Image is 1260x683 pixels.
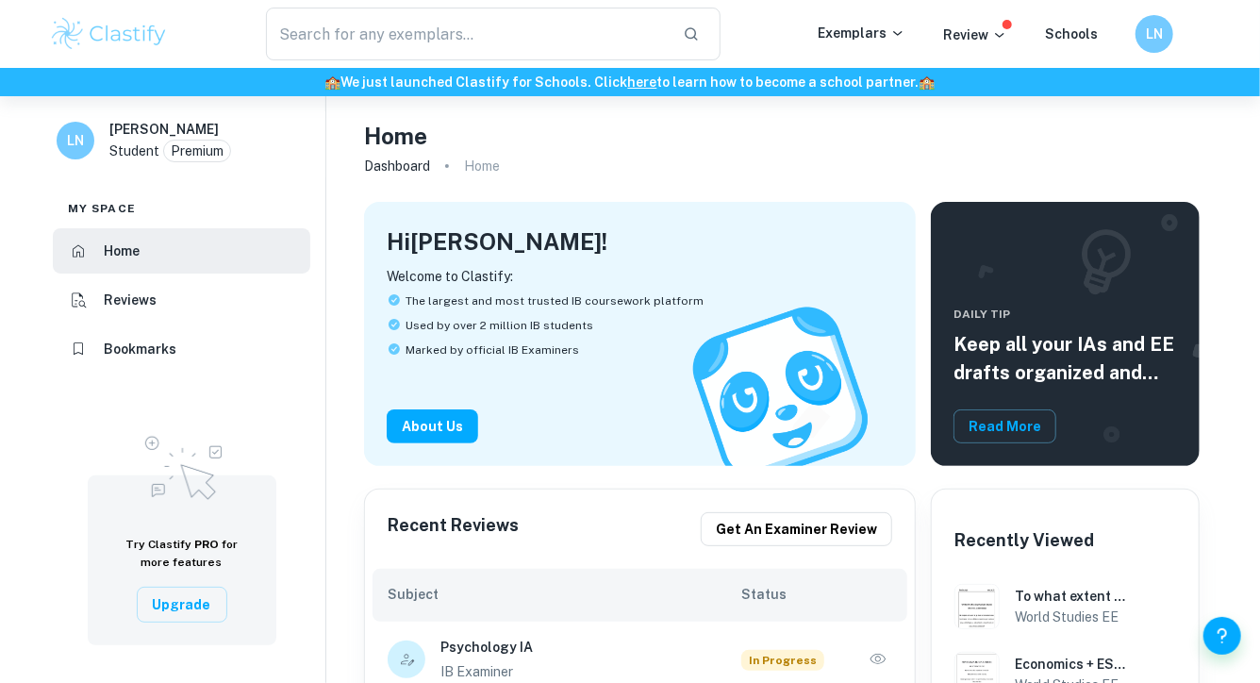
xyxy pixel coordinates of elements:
p: Home [464,156,500,176]
button: Get an examiner review [701,512,892,546]
p: IB Examiner [440,661,741,682]
h6: To what extent will [PERSON_NAME]'s investment in bioenergy for the production of hydrogen as a b... [1015,586,1135,607]
h6: [PERSON_NAME] [109,119,219,140]
button: Upgrade [137,587,227,623]
h6: World Studies EE [1015,607,1135,627]
h6: Psychology IA [440,637,741,658]
span: In Progress [741,650,824,671]
span: My space [68,200,136,217]
h6: Status [741,584,893,605]
h6: Try Clastify for more features [110,536,254,572]
h6: We just launched Clastify for Schools. Click to learn how to become a school partner. [4,72,1256,92]
a: Dashboard [364,153,430,179]
p: Welcome to Clastify: [387,266,893,287]
h6: Bookmarks [104,339,176,359]
h6: Economics + ESS: [32/34] “What impact did investment in renewable energy have on Gujarat’s enviro... [1015,654,1135,675]
span: 🏫 [920,75,936,90]
img: World Studies EE example thumbnail: To what extent will Reliance's investmen [954,584,1000,629]
h6: Recent Reviews [388,512,519,546]
span: 🏫 [325,75,341,90]
a: here [628,75,657,90]
a: World Studies EE example thumbnail: To what extent will Reliance's investmenTo what extent will [... [947,576,1184,637]
span: The largest and most trusted IB coursework platform [406,292,704,309]
input: Search for any exemplars... [266,8,668,60]
span: Daily Tip [953,306,1177,323]
h6: Recently Viewed [954,527,1094,554]
h6: LN [1144,24,1166,44]
button: LN [1136,15,1173,53]
span: Marked by official IB Examiners [406,341,579,358]
h6: Reviews [104,290,157,310]
h6: Home [104,241,140,261]
p: Review [943,25,1007,45]
a: Schools [1045,26,1098,42]
a: Bookmarks [53,326,310,372]
h6: Subject [388,584,741,605]
a: Reviews [53,277,310,323]
button: Read More [953,409,1056,443]
a: Home [53,228,310,274]
button: Help and Feedback [1203,617,1241,655]
button: About Us [387,409,478,443]
p: Premium [171,141,224,161]
h5: Keep all your IAs and EE drafts organized and dated [953,330,1177,387]
img: Upgrade to Pro [135,425,229,506]
h4: Home [364,119,427,153]
span: PRO [194,538,219,551]
h6: LN [65,130,87,151]
h4: Hi [PERSON_NAME] ! [387,225,607,258]
span: Used by over 2 million IB students [406,317,593,334]
img: Clastify logo [49,15,169,53]
p: Student [109,141,159,161]
p: Exemplars [818,23,905,43]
